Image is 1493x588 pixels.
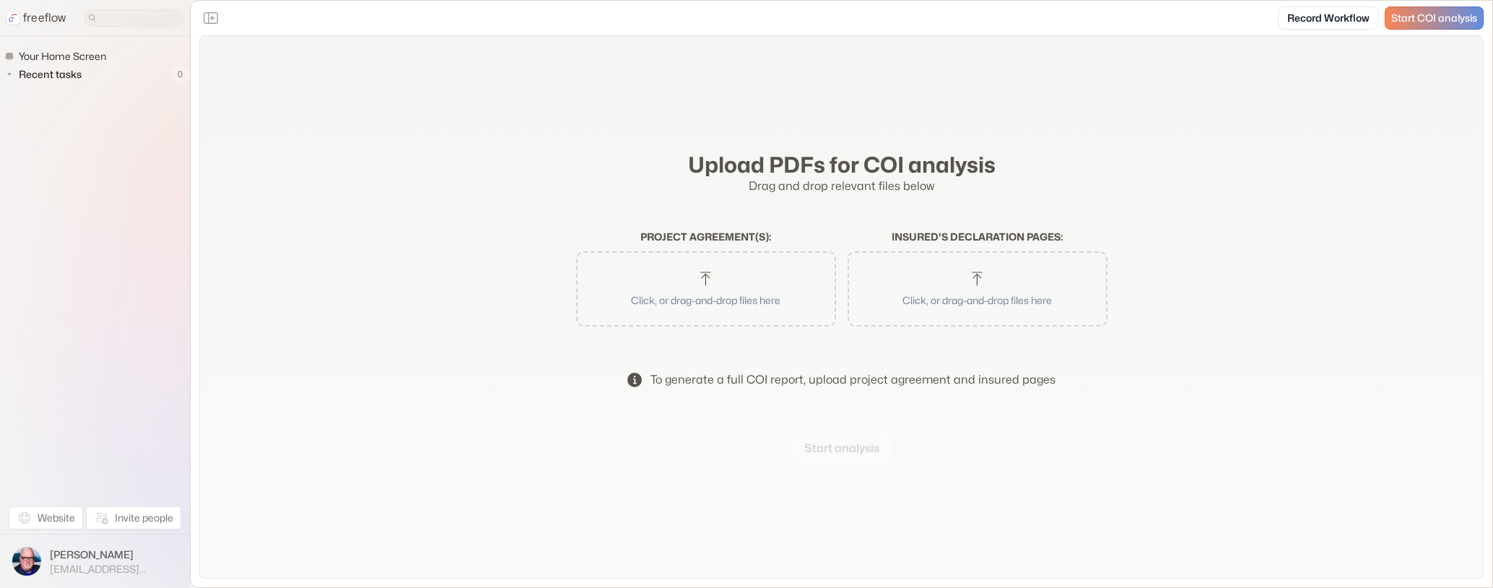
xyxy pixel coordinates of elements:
button: Recent tasks [4,66,87,83]
div: To generate a full COI report, upload project agreement and insured pages [650,371,1055,389]
span: Start COI analysis [1391,12,1477,25]
span: [PERSON_NAME] [50,548,178,562]
span: 0 [170,65,190,84]
button: Close the sidebar [199,7,222,30]
a: Your Home Screen [4,48,112,65]
h2: Insured's declaration pages : [848,231,1107,243]
img: profile [12,547,41,576]
a: Start COI analysis [1385,7,1484,30]
button: Invite people [86,506,181,529]
span: Your Home Screen [16,49,110,64]
button: Click, or drag-and-drop files here [583,259,829,319]
button: [PERSON_NAME][EMAIL_ADDRESS][DOMAIN_NAME] [9,543,181,579]
h2: Upload PDFs for COI analysis [576,152,1107,178]
a: Website [9,506,83,529]
p: freeflow [23,9,66,27]
span: [EMAIL_ADDRESS][DOMAIN_NAME] [50,563,178,576]
button: Start analysis [793,433,891,462]
p: Click, or drag-and-drop files here [595,293,817,308]
a: Record Workflow [1278,7,1379,30]
button: Click, or drag-and-drop files here [855,259,1100,319]
p: Click, or drag-and-drop files here [866,293,1089,308]
p: Drag and drop relevant files below [576,178,1107,195]
a: freeflow [6,9,66,27]
span: Recent tasks [16,67,86,82]
h2: Project agreement(s) : [576,231,836,243]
